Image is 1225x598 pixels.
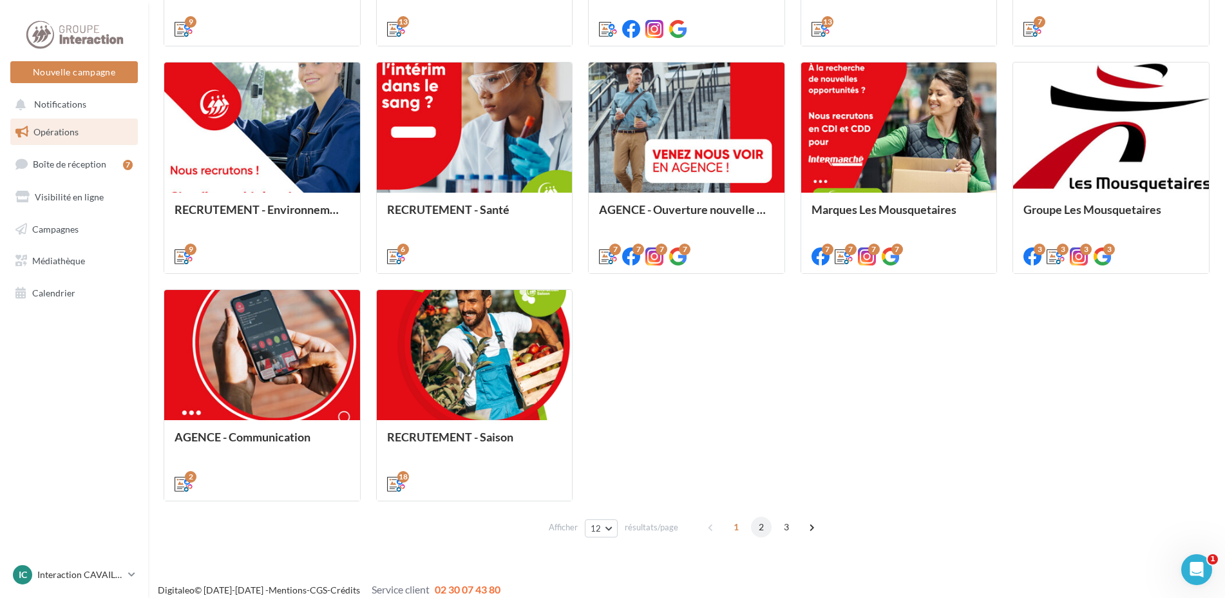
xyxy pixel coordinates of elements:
div: 6 [397,244,409,255]
span: Opérations [33,126,79,137]
span: IC [19,568,27,581]
div: 7 [632,244,644,255]
div: 9 [185,16,196,28]
div: 7 [123,160,133,170]
div: 3 [1034,244,1045,255]
span: 1 [1208,554,1218,564]
div: RECRUTEMENT - Santé [387,203,562,229]
div: 18 [397,471,409,483]
span: 02 30 07 43 80 [435,583,500,595]
span: 1 [726,517,746,537]
a: Digitaleo [158,584,195,595]
div: 13 [397,16,409,28]
div: 7 [822,244,833,255]
div: 7 [679,244,690,255]
span: Afficher [549,521,578,534]
a: Visibilité en ligne [8,184,140,211]
span: Notifications [34,99,86,110]
div: 13 [822,16,833,28]
div: 3 [1103,244,1115,255]
span: Visibilité en ligne [35,191,104,202]
button: Nouvelle campagne [10,61,138,83]
a: Calendrier [8,280,140,307]
div: 7 [656,244,667,255]
div: 9 [185,244,196,255]
span: 12 [591,523,602,534]
div: 3 [1057,244,1068,255]
span: © [DATE]-[DATE] - - - [158,584,500,595]
a: Campagnes [8,216,140,243]
span: résultats/page [625,521,678,534]
div: 7 [891,244,903,255]
div: Groupe Les Mousquetaires [1023,203,1199,229]
div: 3 [1080,244,1092,255]
span: 2 [751,517,772,537]
span: 3 [776,517,797,537]
a: Opérations [8,119,140,146]
a: Crédits [330,584,360,595]
p: Interaction CAVAILLON [37,568,123,581]
div: Marques Les Mousquetaires [812,203,987,229]
a: Mentions [269,584,307,595]
span: Campagnes [32,223,79,234]
a: Boîte de réception7 [8,150,140,178]
iframe: Intercom live chat [1181,554,1212,585]
a: Médiathèque [8,247,140,275]
div: AGENCE - Ouverture nouvelle agence [599,203,774,229]
a: IC Interaction CAVAILLON [10,563,138,587]
a: CGS [310,584,327,595]
span: Calendrier [32,287,75,298]
div: RECRUTEMENT - Saison [387,430,562,456]
span: Médiathèque [32,255,85,266]
div: 2 [185,471,196,483]
div: 7 [609,244,621,255]
button: 12 [585,519,618,537]
div: 7 [868,244,880,255]
div: AGENCE - Communication [175,430,350,456]
span: Service client [372,583,430,595]
div: 7 [1034,16,1045,28]
div: 7 [845,244,857,255]
span: Boîte de réception [33,159,106,169]
div: RECRUTEMENT - Environnement [175,203,350,229]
